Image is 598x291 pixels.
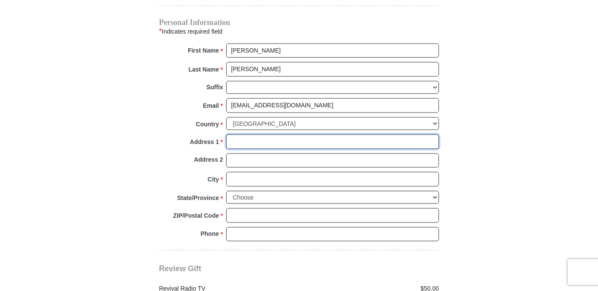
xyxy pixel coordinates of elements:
[189,63,219,75] strong: Last Name
[159,19,439,26] h4: Personal Information
[188,44,219,56] strong: First Name
[206,81,223,93] strong: Suffix
[208,173,219,185] strong: City
[203,100,219,112] strong: Email
[177,192,219,204] strong: State/Province
[173,210,219,222] strong: ZIP/Postal Code
[194,153,223,166] strong: Address 2
[159,265,201,273] span: Review Gift
[190,136,219,148] strong: Address 1
[196,118,219,130] strong: Country
[201,228,219,240] strong: Phone
[159,26,439,37] div: Indicates required field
